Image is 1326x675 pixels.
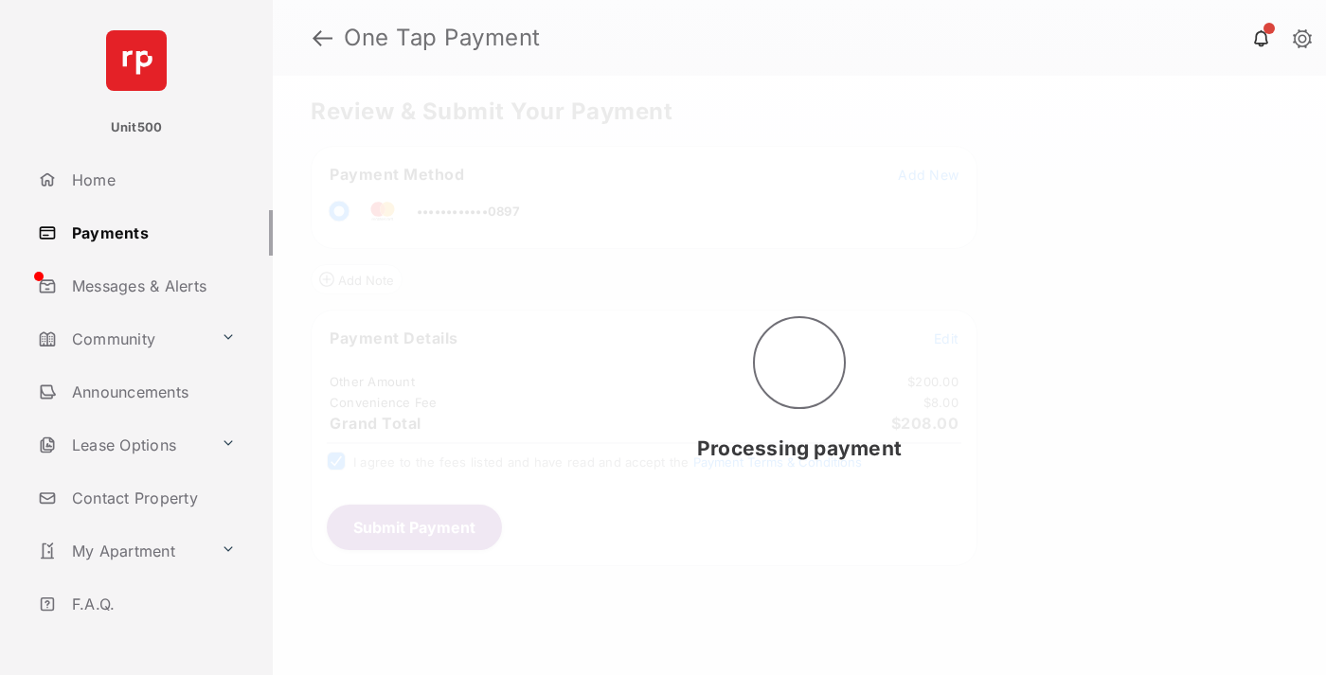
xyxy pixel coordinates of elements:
[697,436,902,460] span: Processing payment
[30,157,273,203] a: Home
[30,528,213,574] a: My Apartment
[111,118,163,137] p: Unit500
[30,263,273,309] a: Messages & Alerts
[30,581,273,627] a: F.A.Q.
[30,210,273,256] a: Payments
[30,422,213,468] a: Lease Options
[30,475,273,521] a: Contact Property
[344,27,541,49] strong: One Tap Payment
[30,369,273,415] a: Announcements
[106,30,167,91] img: svg+xml;base64,PHN2ZyB4bWxucz0iaHR0cDovL3d3dy53My5vcmcvMjAwMC9zdmciIHdpZHRoPSI2NCIgaGVpZ2h0PSI2NC...
[30,316,213,362] a: Community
